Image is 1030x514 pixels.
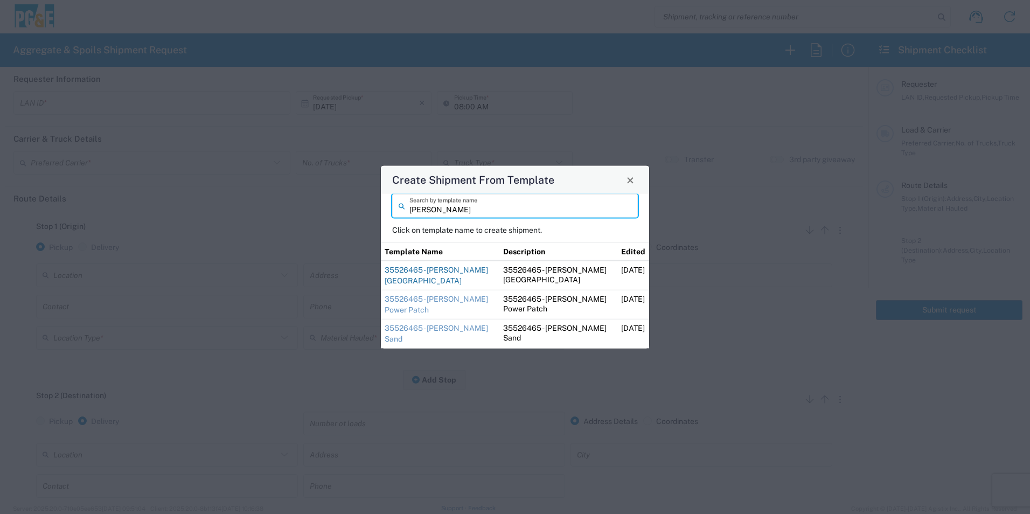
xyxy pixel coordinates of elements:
td: 35526465 - [PERSON_NAME] Sand [499,319,618,349]
td: [DATE] [617,261,649,290]
td: 35526465 - [PERSON_NAME] Power Patch [499,290,618,319]
button: Close [623,172,638,187]
th: Edited [617,242,649,261]
p: Click on template name to create shipment. [392,225,638,235]
a: 35526465 - [PERSON_NAME] [GEOGRAPHIC_DATA] [385,266,488,285]
a: 35526465 - [PERSON_NAME] Sand [385,324,488,343]
table: Shipment templates [381,242,649,349]
a: 35526465 - [PERSON_NAME] Power Patch [385,295,488,314]
td: [DATE] [617,290,649,319]
th: Description [499,242,618,261]
td: 35526465 - [PERSON_NAME] [GEOGRAPHIC_DATA] [499,261,618,290]
th: Template Name [381,242,499,261]
h4: Create Shipment From Template [392,172,554,187]
td: [DATE] [617,319,649,349]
